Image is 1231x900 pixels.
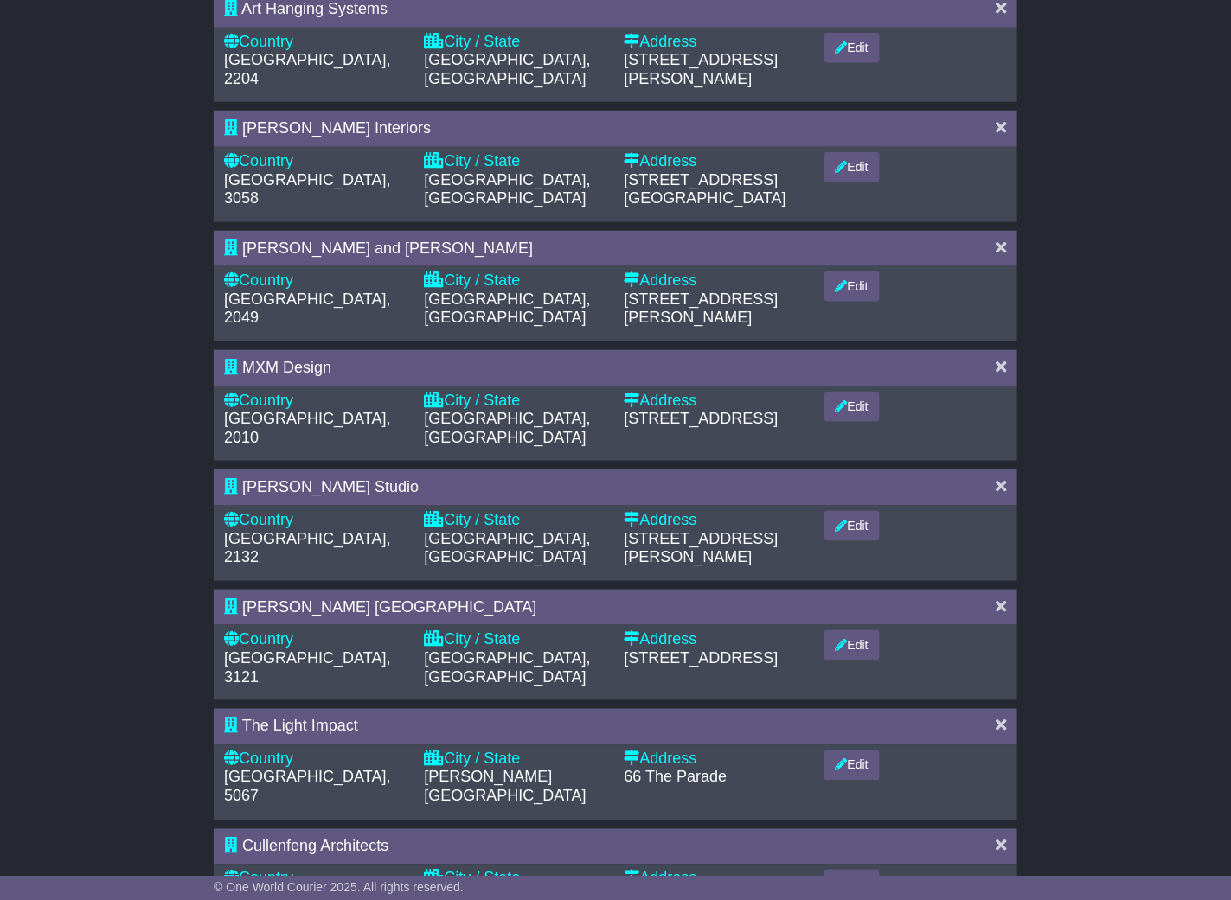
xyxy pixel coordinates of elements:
[824,630,880,661] button: Edit
[624,51,778,87] span: [STREET_ADDRESS][PERSON_NAME]
[424,630,606,649] div: City / State
[224,392,407,411] div: Country
[242,478,419,495] span: [PERSON_NAME] Studio
[242,718,358,735] span: The Light Impact
[624,410,778,427] span: [STREET_ADDRESS]
[424,530,590,566] span: [GEOGRAPHIC_DATA], [GEOGRAPHIC_DATA]
[424,649,590,686] span: [GEOGRAPHIC_DATA], [GEOGRAPHIC_DATA]
[224,750,407,769] div: Country
[242,359,331,376] span: MXM Design
[624,750,806,769] div: Address
[624,290,778,327] span: [STREET_ADDRESS][PERSON_NAME]
[624,870,806,889] div: Address
[424,51,590,87] span: [GEOGRAPHIC_DATA], [GEOGRAPHIC_DATA]
[424,392,606,411] div: City / State
[424,271,606,290] div: City / State
[242,119,431,137] span: [PERSON_NAME] Interiors
[624,511,806,530] div: Address
[224,649,390,686] span: [GEOGRAPHIC_DATA], 3121
[824,870,880,900] button: Edit
[424,410,590,446] span: [GEOGRAPHIC_DATA], [GEOGRAPHIC_DATA]
[424,769,586,805] span: [PERSON_NAME][GEOGRAPHIC_DATA]
[824,392,880,422] button: Edit
[424,33,606,52] div: City / State
[824,152,880,182] button: Edit
[424,750,606,769] div: City / State
[224,33,407,52] div: Country
[824,511,880,541] button: Edit
[224,51,390,87] span: [GEOGRAPHIC_DATA], 2204
[224,511,407,530] div: Country
[424,171,590,207] span: [GEOGRAPHIC_DATA], [GEOGRAPHIC_DATA]
[224,630,407,649] div: Country
[224,290,390,327] span: [GEOGRAPHIC_DATA], 2049
[224,271,407,290] div: Country
[224,152,407,171] div: Country
[624,530,778,566] span: [STREET_ADDRESS][PERSON_NAME]
[424,290,590,327] span: [GEOGRAPHIC_DATA], [GEOGRAPHIC_DATA]
[824,271,880,302] button: Edit
[624,152,806,171] div: Address
[242,838,388,855] span: Cullenfeng Architects
[224,410,390,446] span: [GEOGRAPHIC_DATA], 2010
[624,33,806,52] div: Address
[824,33,880,63] button: Edit
[224,870,407,889] div: Country
[824,750,880,781] button: Edit
[624,271,806,290] div: Address
[624,769,727,786] span: 66 The Parade
[624,189,785,207] span: [GEOGRAPHIC_DATA]
[624,630,806,649] div: Address
[242,598,536,616] span: [PERSON_NAME] [GEOGRAPHIC_DATA]
[624,392,806,411] div: Address
[214,880,464,894] span: © One World Courier 2025. All rights reserved.
[624,171,778,188] span: [STREET_ADDRESS]
[224,769,390,805] span: [GEOGRAPHIC_DATA], 5067
[224,171,390,207] span: [GEOGRAPHIC_DATA], 3058
[242,239,533,257] span: [PERSON_NAME] and [PERSON_NAME]
[424,152,606,171] div: City / State
[224,530,390,566] span: [GEOGRAPHIC_DATA], 2132
[624,649,778,667] span: [STREET_ADDRESS]
[424,511,606,530] div: City / State
[424,870,606,889] div: City / State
